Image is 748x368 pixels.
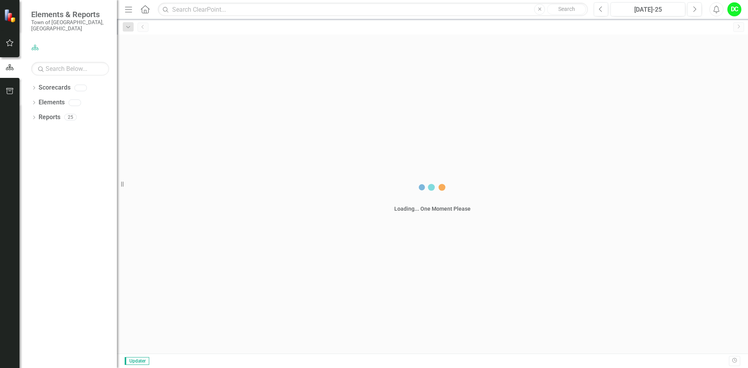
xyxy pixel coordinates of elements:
[39,98,65,107] a: Elements
[394,205,471,213] div: Loading... One Moment Please
[39,113,60,122] a: Reports
[4,9,18,22] img: ClearPoint Strategy
[31,62,109,76] input: Search Below...
[558,6,575,12] span: Search
[64,114,77,121] div: 25
[613,5,683,14] div: [DATE]-25
[610,2,685,16] button: [DATE]-25
[547,4,586,15] button: Search
[31,10,109,19] span: Elements & Reports
[39,83,71,92] a: Scorecards
[158,3,588,16] input: Search ClearPoint...
[31,19,109,32] small: Town of [GEOGRAPHIC_DATA], [GEOGRAPHIC_DATA]
[125,357,149,365] span: Updater
[727,2,741,16] button: DC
